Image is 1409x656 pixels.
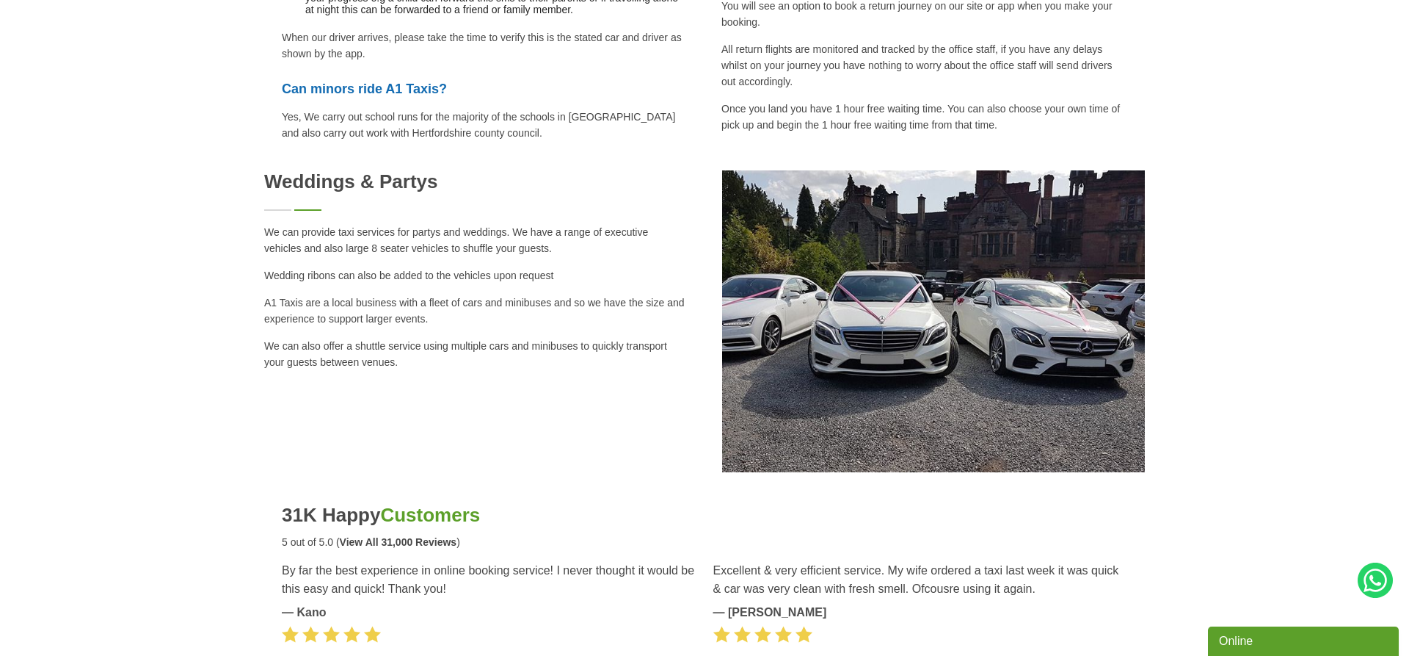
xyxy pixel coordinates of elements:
[722,170,1145,472] img: Weddings And Partys In St Albans
[282,29,688,62] p: When our driver arrives, please take the time to verify this is the stated car and driver as show...
[282,80,688,98] h3: Can minors ride A1 Taxis?
[264,295,687,327] p: A1 Taxis are a local business with a fleet of cars and minibuses and so we have the size and expe...
[264,170,687,193] h2: Weddings & Partys
[264,267,687,284] p: Wedding ribons can also be added to the vehicles upon request
[282,534,1127,550] p: 5 out of 5.0 ( )
[1208,624,1402,656] iframe: chat widget
[713,607,1127,619] cite: — [PERSON_NAME]
[282,109,688,141] p: Yes, We carry out school runs for the majority of the schools in [GEOGRAPHIC_DATA] and also carry...
[340,536,457,548] strong: View All 31,000 Reviews
[264,224,687,256] p: We can provide taxi services for partys and weddings. We have a range of executive vehicles and a...
[380,504,480,526] span: Customers
[264,338,687,370] p: We can also offer a shuttle service using multiple cars and minibuses to quickly transport your g...
[713,561,1127,598] blockquote: Excellent & very efficient service. My wife ordered a taxi last week it was quick & car was very ...
[282,504,1127,527] h2: 31K Happy
[282,607,696,619] cite: — Kano
[721,41,1127,90] p: All return flights are monitored and tracked by the office staff, if you have any delays whilst o...
[721,101,1127,133] p: Once you land you have 1 hour free waiting time. You can also choose your own time of pick up and...
[282,561,696,598] blockquote: By far the best experience in online booking service! I never thought it would be this easy and q...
